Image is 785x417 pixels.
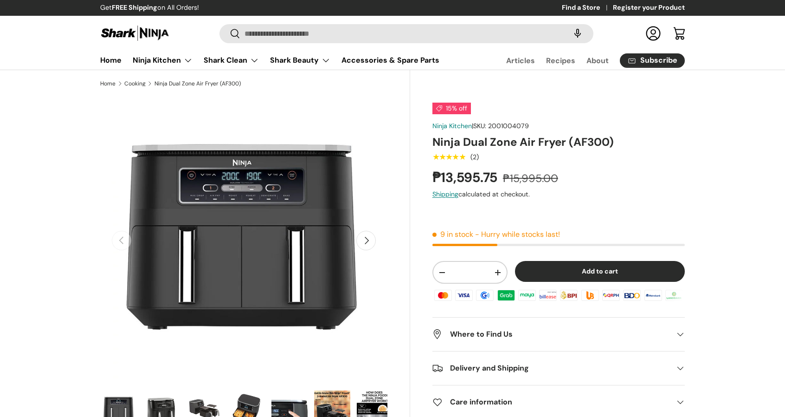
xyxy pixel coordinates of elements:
[640,57,677,64] span: Subscribe
[432,189,685,199] div: calculated at checkout.
[546,52,575,70] a: Recipes
[664,288,684,302] img: landbank
[432,363,670,374] h2: Delivery and Shipping
[454,288,474,302] img: visa
[100,81,116,86] a: Home
[112,3,157,12] strong: FREE Shipping
[124,81,146,86] a: Cooking
[432,169,500,186] strong: ₱13,595.75
[601,288,621,302] img: qrph
[341,51,439,69] a: Accessories & Spare Parts
[580,288,600,302] img: ubp
[506,52,535,70] a: Articles
[559,288,579,302] img: bpi
[127,51,198,70] summary: Ninja Kitchen
[515,261,685,282] button: Add to cart
[100,3,199,13] p: Get on All Orders!
[432,352,685,385] summary: Delivery and Shipping
[432,135,685,149] h1: Ninja Dual Zone Air Fryer (AF300)
[488,122,529,130] span: 2001004079
[496,288,516,302] img: grabpay
[620,53,685,68] a: Subscribe
[432,318,685,351] summary: Where to Find Us
[517,288,537,302] img: maya
[470,154,479,161] div: (2)
[264,51,336,70] summary: Shark Beauty
[475,288,495,302] img: gcash
[432,397,670,408] h2: Care information
[432,153,465,161] div: 5.0 out of 5.0 stars
[503,171,558,185] s: ₱15,995.00
[432,152,465,162] span: ★★★★★
[538,288,558,302] img: billease
[563,23,592,44] speech-search-button: Search by voice
[432,229,473,239] span: 9 in stock
[622,288,642,302] img: bdo
[154,81,241,86] a: Ninja Dual Zone Air Fryer (AF300)
[432,329,670,340] h2: Where to Find Us
[100,79,410,88] nav: Breadcrumbs
[100,51,122,69] a: Home
[204,51,259,70] a: Shark Clean
[133,51,193,70] a: Ninja Kitchen
[432,103,471,114] span: 15% off
[475,229,560,239] p: - Hurry while stocks last!
[562,3,613,13] a: Find a Store
[100,24,170,42] img: Shark Ninja Philippines
[643,288,663,302] img: metrobank
[432,190,458,198] a: Shipping
[270,51,330,70] a: Shark Beauty
[473,122,486,130] span: SKU:
[100,51,439,70] nav: Primary
[198,51,264,70] summary: Shark Clean
[472,122,529,130] span: |
[586,52,609,70] a: About
[484,51,685,70] nav: Secondary
[613,3,685,13] a: Register your Product
[433,288,453,302] img: master
[432,122,472,130] a: Ninja Kitchen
